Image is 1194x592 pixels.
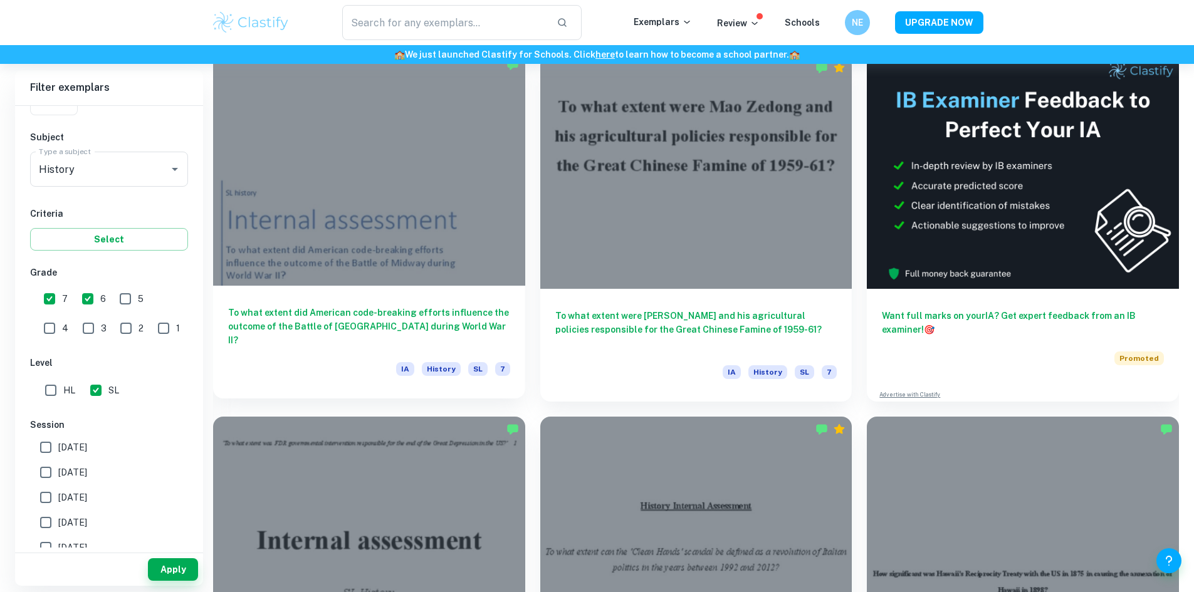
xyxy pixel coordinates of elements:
p: Exemplars [634,15,692,29]
h6: Subject [30,130,188,144]
h6: To what extent were [PERSON_NAME] and his agricultural policies responsible for the Great Chinese... [555,309,837,350]
span: 7 [495,362,510,376]
img: Clastify logo [211,10,291,35]
span: 4 [62,321,68,335]
img: Marked [1160,423,1173,435]
h6: Filter exemplars [15,70,203,105]
img: Marked [506,423,519,435]
span: History [748,365,787,379]
span: [DATE] [58,541,87,554]
span: Promoted [1114,351,1164,365]
h6: Level [30,356,188,370]
input: Search for any exemplars... [342,5,547,40]
h6: Criteria [30,207,188,221]
span: 1 [176,321,180,335]
h6: To what extent did American code-breaking efforts influence the outcome of the Battle of [GEOGRAP... [228,306,510,347]
button: Select [30,228,188,251]
h6: NE [850,16,864,29]
span: 5 [138,292,144,306]
span: 7 [822,365,837,379]
div: Premium [833,61,846,74]
span: SL [108,383,119,397]
h6: We just launched Clastify for Schools. Click to learn how to become a school partner. [3,48,1191,61]
span: [DATE] [58,465,87,479]
span: 2 [139,321,144,335]
a: Advertise with Clastify [879,390,940,399]
button: Apply [148,558,198,581]
label: Type a subject [39,146,91,157]
div: Premium [833,423,846,435]
span: [DATE] [58,440,87,454]
a: here [595,49,615,60]
span: SL [468,362,488,376]
h6: Session [30,418,188,432]
span: History [422,362,461,376]
span: HL [63,383,75,397]
a: To what extent were [PERSON_NAME] and his agricultural policies responsible for the Great Chinese... [540,55,852,402]
a: Schools [785,18,820,28]
h6: Want full marks on your IA ? Get expert feedback from an IB examiner! [882,309,1164,336]
p: Review [717,16,760,30]
span: SL [795,365,814,379]
img: Marked [815,61,828,74]
a: Want full marks on yourIA? Get expert feedback from an IB examiner!PromotedAdvertise with Clastify [867,55,1179,402]
span: 🏫 [789,49,800,60]
a: To what extent did American code-breaking efforts influence the outcome of the Battle of [GEOGRAP... [213,55,525,402]
button: UPGRADE NOW [895,11,983,34]
img: Marked [815,423,828,435]
button: Open [166,160,184,178]
span: IA [723,365,741,379]
button: NE [845,10,870,35]
span: 🎯 [924,325,935,335]
span: [DATE] [58,516,87,529]
img: Marked [506,58,519,71]
span: 🏫 [394,49,405,60]
img: Thumbnail [867,55,1179,289]
span: 6 [100,292,106,306]
button: Help and Feedback [1156,548,1181,573]
span: [DATE] [58,491,87,504]
span: IA [396,362,414,376]
span: 7 [62,292,68,306]
h6: Grade [30,266,188,279]
span: 3 [101,321,107,335]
